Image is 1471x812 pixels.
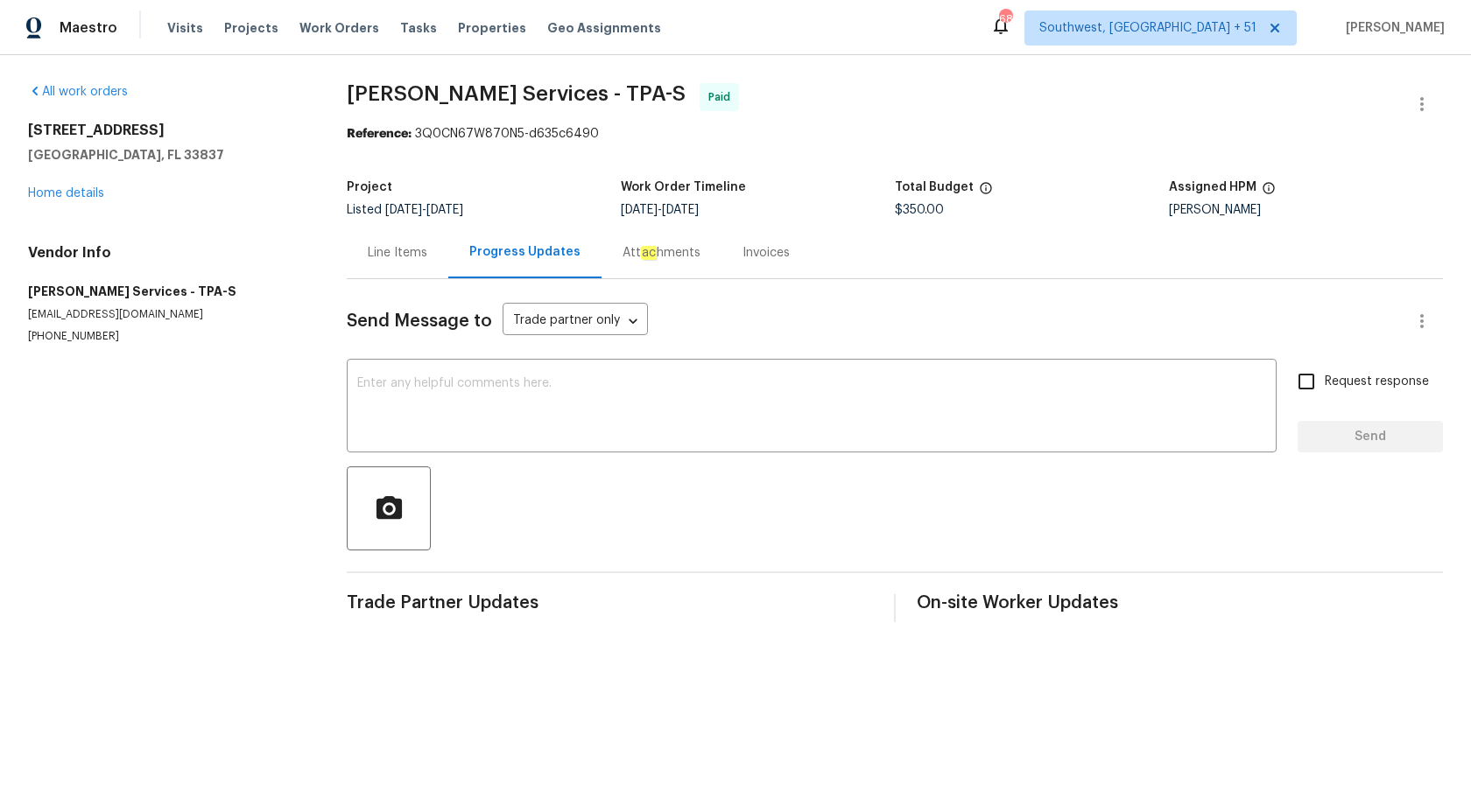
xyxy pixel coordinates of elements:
h5: [GEOGRAPHIC_DATA], FL 33837 [28,146,305,164]
span: - [621,204,699,216]
span: Southwest, [GEOGRAPHIC_DATA] + 51 [1039,19,1256,37]
span: Projects [224,19,278,37]
span: Work Orders [299,19,379,37]
span: $350.00 [895,204,944,216]
span: [DATE] [426,204,463,216]
div: Progress Updates [469,243,581,261]
span: [DATE] [385,204,422,216]
div: Trade partner only [503,307,648,336]
span: - [385,204,463,216]
span: Geo Assignments [547,19,661,37]
h5: Work Order Timeline [621,181,746,193]
div: [PERSON_NAME] [1169,204,1443,216]
span: Trade Partner Updates [347,594,873,612]
h5: Assigned HPM [1169,181,1256,193]
b: Reference: [347,128,412,140]
h4: Vendor Info [28,244,305,262]
span: Tasks [400,22,437,34]
span: [DATE] [621,204,658,216]
span: Listed [347,204,463,216]
em: ac [641,246,657,260]
span: On-site Worker Updates [917,594,1443,612]
span: [PERSON_NAME] Services - TPA-S [347,83,686,104]
h2: [STREET_ADDRESS] [28,122,305,139]
span: [DATE] [662,204,699,216]
h5: [PERSON_NAME] Services - TPA-S [28,283,305,300]
p: [EMAIL_ADDRESS][DOMAIN_NAME] [28,307,305,322]
h5: Project [347,181,392,193]
span: Maestro [60,19,117,37]
div: 683 [999,10,1011,28]
span: The total cost of line items that have been proposed by Opendoor. This sum includes line items th... [979,181,993,204]
a: All work orders [28,86,128,98]
div: Invoices [743,244,790,262]
span: [PERSON_NAME] [1339,19,1445,37]
div: Att hments [623,244,700,262]
span: The hpm assigned to this work order. [1262,181,1276,204]
a: Home details [28,187,104,199]
span: Send Message to [347,312,492,330]
p: [PHONE_NUMBER] [28,329,305,344]
span: Request response [1325,373,1429,391]
h5: Total Budget [895,181,974,193]
span: Visits [167,19,203,37]
div: Line Items [368,244,427,262]
span: Paid [708,88,737,106]
span: Properties [458,19,526,37]
div: 3Q0CN67W870N5-d635c6490 [347,125,1443,143]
